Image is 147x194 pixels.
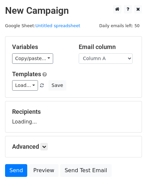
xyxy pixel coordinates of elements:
[12,108,135,126] div: Loading...
[12,53,53,64] a: Copy/paste...
[12,70,41,78] a: Templates
[5,164,27,177] a: Send
[60,164,111,177] a: Send Test Email
[12,108,135,115] h5: Recipients
[79,43,135,51] h5: Email column
[48,80,66,91] button: Save
[5,5,142,16] h2: New Campaign
[35,23,80,28] a: Untitled spreadsheet
[97,22,142,30] span: Daily emails left: 50
[5,23,80,28] small: Google Sheet:
[12,143,135,150] h5: Advanced
[29,164,59,177] a: Preview
[12,43,69,51] h5: Variables
[12,80,38,91] a: Load...
[97,23,142,28] a: Daily emails left: 50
